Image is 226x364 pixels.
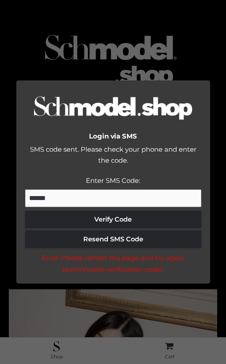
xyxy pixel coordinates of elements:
label: Enter SMS Code: [86,176,140,185]
button: Resend SMS Code [25,230,201,248]
div: Error: Please refresh the page and try again (auth/invalid-verification-code). [25,252,201,275]
h2: Login via SMS [25,132,201,140]
div: SMS code sent. Please check your phone and enter the code. [25,144,201,175]
img: Logo [34,96,193,122]
button: Verify Code [25,211,201,228]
